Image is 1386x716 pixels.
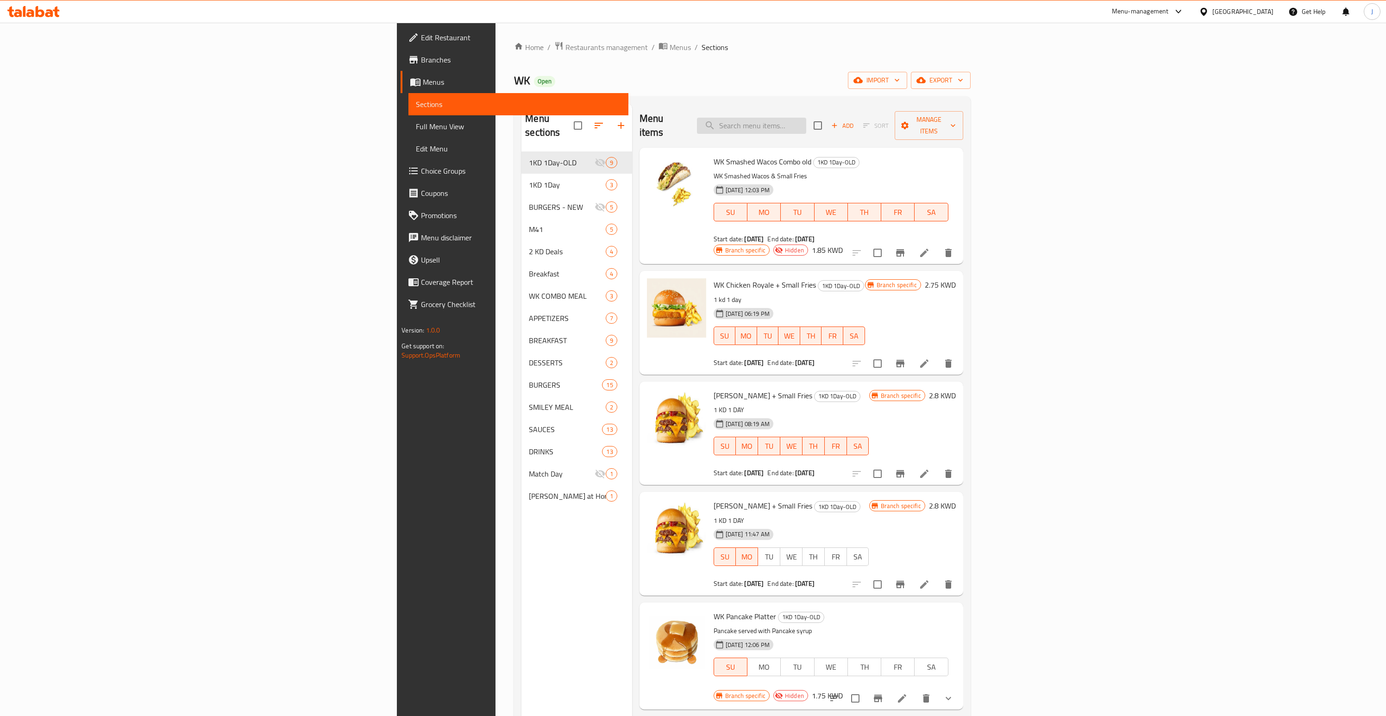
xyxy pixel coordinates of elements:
[697,118,806,134] input: search
[767,357,793,369] span: End date:
[852,660,878,674] span: TH
[889,573,911,596] button: Branch-specific-item
[915,203,948,221] button: SA
[606,246,617,257] div: items
[714,155,811,169] span: WK Smashed Wacos Combo old
[606,157,617,168] div: items
[714,294,865,306] p: 1 kd 1 day
[747,203,781,221] button: MO
[919,247,930,258] a: Edit menu item
[767,233,793,245] span: End date:
[423,76,621,88] span: Menus
[846,689,865,708] span: Select to update
[521,240,632,263] div: 2 KD Deals4
[847,329,861,343] span: SA
[521,285,632,307] div: WK COMBO MEAL3
[757,327,779,345] button: TU
[714,233,743,245] span: Start date:
[784,660,810,674] span: TU
[714,278,816,292] span: WK Chicken Royale + Small Fries
[767,578,793,590] span: End date:
[739,329,753,343] span: MO
[747,658,781,676] button: MO
[830,120,855,131] span: Add
[721,691,769,700] span: Branch specific
[529,402,605,413] div: SMILEY MEAL
[529,424,602,435] div: SAUCES
[722,186,773,195] span: [DATE] 12:03 PM
[521,218,632,240] div: M415
[602,424,617,435] div: items
[781,203,814,221] button: TU
[529,468,594,479] span: Match Day
[1212,6,1273,17] div: [GEOGRAPHIC_DATA]
[744,578,764,590] b: [DATE]
[1112,6,1169,17] div: Menu-management
[606,290,617,301] div: items
[889,463,911,485] button: Branch-specific-item
[828,440,843,453] span: FR
[718,440,733,453] span: SU
[937,352,960,375] button: delete
[529,335,605,346] span: BREAKFAST
[929,389,956,402] h6: 2.8 KWD
[714,578,743,590] span: Start date:
[929,499,956,512] h6: 2.8 KWD
[718,550,733,564] span: SU
[606,335,617,346] div: items
[735,327,757,345] button: MO
[606,468,617,479] div: items
[529,157,594,168] div: 1KD 1Day-OLD
[606,313,617,324] div: items
[919,579,930,590] a: Edit menu item
[529,268,605,279] span: Breakfast
[919,358,930,369] a: Edit menu item
[606,292,617,301] span: 3
[795,357,815,369] b: [DATE]
[852,206,878,219] span: TH
[714,547,736,566] button: SU
[529,313,605,324] div: APPETIZERS
[828,119,857,133] button: Add
[918,206,944,219] span: SA
[408,93,628,115] a: Sections
[606,470,617,478] span: 1
[1371,6,1373,17] span: J
[714,625,948,637] p: Pancake served with Pancake syrup
[401,324,424,336] span: Version:
[818,206,844,219] span: WE
[714,515,869,527] p: 1 KD 1 DAY
[529,224,605,235] div: M41
[647,499,706,559] img: WK Pounder + Small Fries
[606,270,617,278] span: 4
[606,203,617,212] span: 5
[795,467,815,479] b: [DATE]
[714,170,948,182] p: WK Smashed Wacos & Small Fries
[606,492,617,501] span: 1
[702,42,728,53] span: Sections
[714,499,812,513] span: [PERSON_NAME] + Small Fries
[521,174,632,196] div: 1KD 1Day3
[521,151,632,174] div: 1KD 1Day-OLD9
[521,352,632,374] div: DESSERTS2
[851,550,865,564] span: SA
[812,689,843,702] h6: 1.75 KWD
[401,271,628,293] a: Coverage Report
[915,687,937,710] button: delete
[867,687,889,710] button: Branch-specific-item
[881,658,915,676] button: FR
[722,530,773,539] span: [DATE] 11:47 AM
[714,327,735,345] button: SU
[421,210,621,221] span: Promotions
[401,204,628,226] a: Promotions
[521,263,632,285] div: Breakfast4
[814,658,848,676] button: WE
[529,379,602,390] div: BURGERS
[784,206,810,219] span: TU
[778,612,824,622] span: 1KD 1Day-OLD
[851,440,865,453] span: SA
[718,206,744,219] span: SU
[602,446,617,457] div: items
[808,116,828,135] span: Select section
